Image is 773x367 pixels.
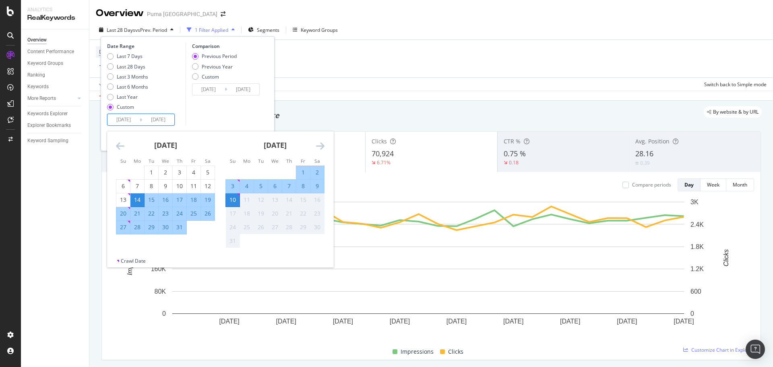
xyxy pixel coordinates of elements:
td: Not available. Saturday, August 23, 2025 [310,207,324,220]
td: Selected. Monday, August 4, 2025 [240,179,254,193]
div: Move forward to switch to the next month. [316,141,324,151]
small: Sa [314,158,320,164]
text: [DATE] [674,318,694,325]
small: Su [230,158,236,164]
td: Choose Wednesday, July 9, 2025 as your check-in date. It’s available. [159,179,173,193]
div: 24 [226,223,240,231]
div: 8 [296,182,310,190]
td: Selected. Saturday, August 2, 2025 [310,166,324,179]
text: [DATE] [503,318,523,325]
div: 24 [173,209,186,218]
small: Fr [301,158,305,164]
div: 10 [226,196,240,204]
div: 15 [145,196,158,204]
td: Not available. Monday, August 18, 2025 [240,207,254,220]
div: Last 3 Months [107,73,148,80]
span: Device [99,48,114,55]
td: Not available. Tuesday, August 26, 2025 [254,220,268,234]
div: 14 [130,196,144,204]
td: Selected. Wednesday, August 6, 2025 [268,179,282,193]
div: 18 [240,209,254,218]
text: [DATE] [560,318,580,325]
div: 23 [159,209,172,218]
text: 1.8K [690,243,704,250]
div: 22 [296,209,310,218]
span: Last 28 Days [107,27,135,33]
td: Choose Sunday, July 13, 2025 as your check-in date. It’s available. [116,193,130,207]
td: Not available. Monday, August 25, 2025 [240,220,254,234]
div: 12 [201,182,215,190]
text: [DATE] [333,318,353,325]
td: Selected. Friday, August 1, 2025 [296,166,310,179]
a: More Reports [27,94,75,103]
div: Last 28 Days [107,63,148,70]
td: Selected. Thursday, July 24, 2025 [173,207,187,220]
div: 29 [296,223,310,231]
div: 13 [268,196,282,204]
a: Ranking [27,71,83,79]
div: Keyword Sampling [27,137,68,145]
td: Not available. Monday, August 11, 2025 [240,193,254,207]
button: Day [678,178,701,191]
div: Switch back to Simple mode [704,81,767,88]
button: Switch back to Simple mode [701,78,767,91]
div: legacy label [704,106,762,118]
strong: [DATE] [154,140,177,150]
div: Analytics [27,6,83,13]
div: RealKeywords [27,13,83,23]
div: Last 6 Months [117,83,148,90]
div: 23 [310,209,324,218]
div: Week [707,181,719,188]
div: 26 [254,223,268,231]
div: Custom [107,104,148,110]
td: Selected. Wednesday, July 16, 2025 [159,193,173,207]
span: By website & by URL [713,110,759,114]
div: 30 [159,223,172,231]
a: Keywords [27,83,83,91]
div: Calendar [107,131,333,257]
span: vs Prev. Period [135,27,167,33]
td: Not available. Wednesday, August 20, 2025 [268,207,282,220]
text: 80K [155,288,166,295]
div: 8 [145,182,158,190]
td: Choose Thursday, July 3, 2025 as your check-in date. It’s available. [173,166,187,179]
div: 21 [282,209,296,218]
div: 2 [310,168,324,176]
div: Custom [202,73,219,80]
text: 0 [690,310,694,317]
td: Selected. Tuesday, July 29, 2025 [145,220,159,234]
input: End Date [227,84,259,95]
button: Keyword Groups [289,23,341,36]
div: Previous Period [192,53,237,60]
td: Selected. Tuesday, August 5, 2025 [254,179,268,193]
text: 600 [690,288,701,295]
td: Selected. Thursday, August 7, 2025 [282,179,296,193]
td: Selected. Friday, July 25, 2025 [187,207,201,220]
td: Choose Saturday, July 12, 2025 as your check-in date. It’s available. [201,179,215,193]
a: Content Performance [27,48,83,56]
div: arrow-right-arrow-left [221,11,225,17]
small: Mo [243,158,250,164]
td: Not available. Wednesday, August 13, 2025 [268,193,282,207]
div: Custom [117,104,134,110]
div: 3 [226,182,240,190]
small: Th [286,158,292,164]
div: 2 [159,168,172,176]
div: 19 [201,196,215,204]
div: 9 [310,182,324,190]
div: Custom [192,73,237,80]
div: Comparison [192,43,262,50]
span: CTR % [504,137,521,145]
div: Last 7 Days [117,53,143,60]
td: Choose Sunday, July 6, 2025 as your check-in date. It’s available. [116,179,130,193]
text: 0 [162,310,166,317]
a: Customize Chart in Explorer [683,346,754,353]
div: 27 [268,223,282,231]
div: 26 [201,209,215,218]
td: Selected. Wednesday, July 23, 2025 [159,207,173,220]
div: Open Intercom Messenger [746,340,765,359]
text: 3K [690,199,699,205]
a: Overview [27,36,83,44]
a: Explorer Bookmarks [27,121,83,130]
div: 1 Filter Applied [195,27,228,33]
